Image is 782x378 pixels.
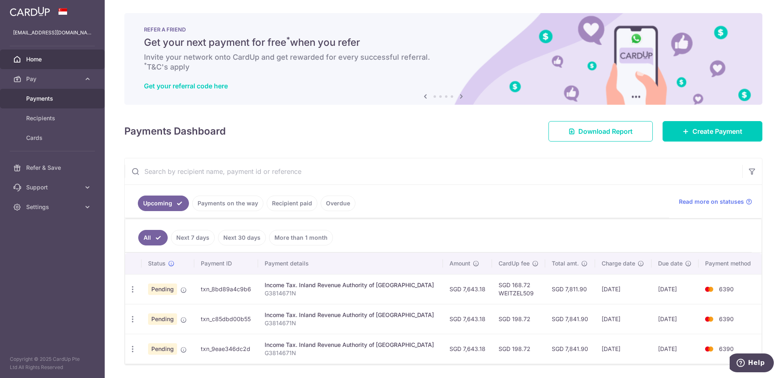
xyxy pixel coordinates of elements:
td: txn_8bd89a4c9b6 [194,274,258,304]
td: SGD 7,811.90 [545,274,595,304]
span: Pending [148,283,177,295]
span: Pending [148,343,177,355]
img: Bank Card [701,314,717,324]
td: [DATE] [652,274,699,304]
td: SGD 7,841.90 [545,334,595,364]
h6: Invite your network onto CardUp and get rewarded for every successful referral. T&C's apply [144,52,743,72]
span: Pay [26,75,80,83]
td: SGD 7,643.18 [443,274,492,304]
td: [DATE] [595,304,652,334]
span: Home [26,55,80,63]
div: Income Tax. Inland Revenue Authority of [GEOGRAPHIC_DATA] [265,341,436,349]
td: txn_9eae346dc2d [194,334,258,364]
div: Income Tax. Inland Revenue Authority of [GEOGRAPHIC_DATA] [265,281,436,289]
a: Download Report [548,121,653,142]
a: Next 30 days [218,230,266,245]
span: Cards [26,134,80,142]
span: Charge date [602,259,635,268]
span: Create Payment [692,126,742,136]
td: SGD 198.72 [492,304,545,334]
span: Due date [658,259,683,268]
span: Payments [26,94,80,103]
a: Create Payment [663,121,762,142]
span: CardUp fee [499,259,530,268]
td: [DATE] [595,274,652,304]
p: G3814671N [265,289,436,297]
span: Refer & Save [26,164,80,172]
span: Recipients [26,114,80,122]
td: [DATE] [652,304,699,334]
p: G3814671N [265,349,436,357]
span: Read more on statuses [679,198,744,206]
td: [DATE] [652,334,699,364]
span: Support [26,183,80,191]
a: Read more on statuses [679,198,752,206]
a: Overdue [321,196,355,211]
span: Settings [26,203,80,211]
img: RAF banner [124,13,762,105]
td: SGD 198.72 [492,334,545,364]
td: txn_c85dbd00b55 [194,304,258,334]
div: Income Tax. Inland Revenue Authority of [GEOGRAPHIC_DATA] [265,311,436,319]
td: [DATE] [595,334,652,364]
span: 6390 [719,286,734,292]
iframe: Opens a widget where you can find more information [730,353,774,374]
a: Get your referral code here [144,82,228,90]
a: Next 7 days [171,230,215,245]
span: 6390 [719,345,734,352]
a: Upcoming [138,196,189,211]
td: SGD 7,643.18 [443,304,492,334]
p: REFER A FRIEND [144,26,743,33]
span: Amount [449,259,470,268]
img: Bank Card [701,284,717,294]
span: Total amt. [552,259,579,268]
input: Search by recipient name, payment id or reference [125,158,742,184]
h4: Payments Dashboard [124,124,226,139]
a: All [138,230,168,245]
span: Status [148,259,166,268]
img: CardUp [10,7,50,16]
span: 6390 [719,315,734,322]
td: SGD 7,643.18 [443,334,492,364]
td: SGD 7,841.90 [545,304,595,334]
th: Payment details [258,253,443,274]
p: [EMAIL_ADDRESS][DOMAIN_NAME] [13,29,92,37]
a: More than 1 month [269,230,333,245]
p: G3814671N [265,319,436,327]
span: Download Report [578,126,633,136]
td: SGD 168.72 WEITZEL509 [492,274,545,304]
a: Recipient paid [267,196,317,211]
h5: Get your next payment for free when you refer [144,36,743,49]
img: Bank Card [701,344,717,354]
th: Payment method [699,253,762,274]
span: Pending [148,313,177,325]
a: Payments on the way [192,196,263,211]
th: Payment ID [194,253,258,274]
